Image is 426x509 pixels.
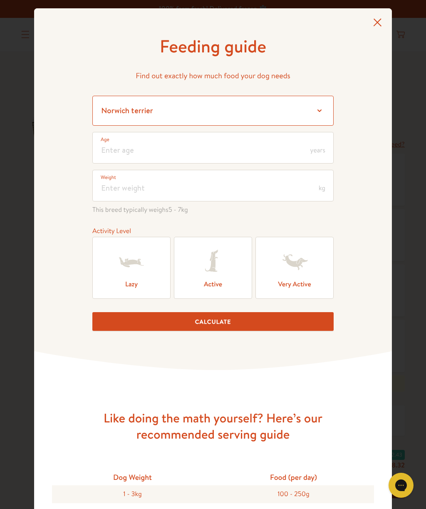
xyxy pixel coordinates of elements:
[80,410,346,442] h3: Like doing the math yourself? Here’s our recommended serving guide
[101,135,109,144] label: Age
[310,147,325,154] span: years
[52,485,213,503] div: 1 - 3kg
[92,70,334,82] p: Find out exactly how much food your dog needs
[319,185,325,191] span: kg
[92,204,334,216] span: This breed typically weighs kg
[92,170,334,201] input: Enter weight
[174,237,252,299] label: Active
[168,205,181,214] span: 5 - 7
[92,35,334,58] h1: Feeding guide
[101,173,116,181] label: Weight
[92,226,334,237] div: Activity Level
[213,469,374,485] div: Food (per day)
[92,237,171,299] label: Lazy
[255,237,334,299] label: Very Active
[213,485,374,503] div: 100 - 250g
[92,132,334,164] input: Enter age
[92,312,334,331] button: Calculate
[52,469,213,485] div: Dog Weight
[384,470,418,501] iframe: Gorgias live chat messenger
